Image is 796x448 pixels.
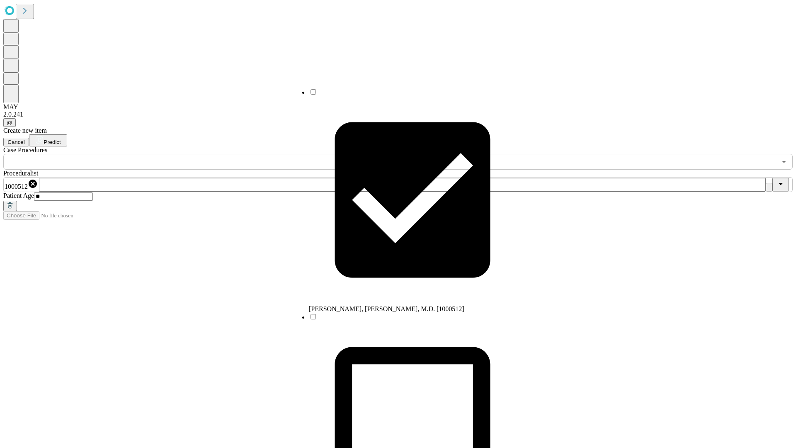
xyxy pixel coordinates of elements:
[3,118,16,127] button: @
[7,139,25,145] span: Cancel
[772,178,789,192] button: Close
[5,179,38,190] div: 1000512
[309,305,464,312] span: [PERSON_NAME], [PERSON_NAME], M.D. [1000512]
[766,183,772,192] button: Clear
[3,103,793,111] div: MAY
[3,127,47,134] span: Create new item
[5,183,28,190] span: 1000512
[3,146,47,153] span: Scheduled Procedure
[44,139,61,145] span: Predict
[3,192,34,199] span: Patient Age
[29,134,67,146] button: Predict
[3,170,38,177] span: Proceduralist
[7,119,12,126] span: @
[3,111,793,118] div: 2.0.241
[778,156,790,168] button: Open
[3,138,29,146] button: Cancel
